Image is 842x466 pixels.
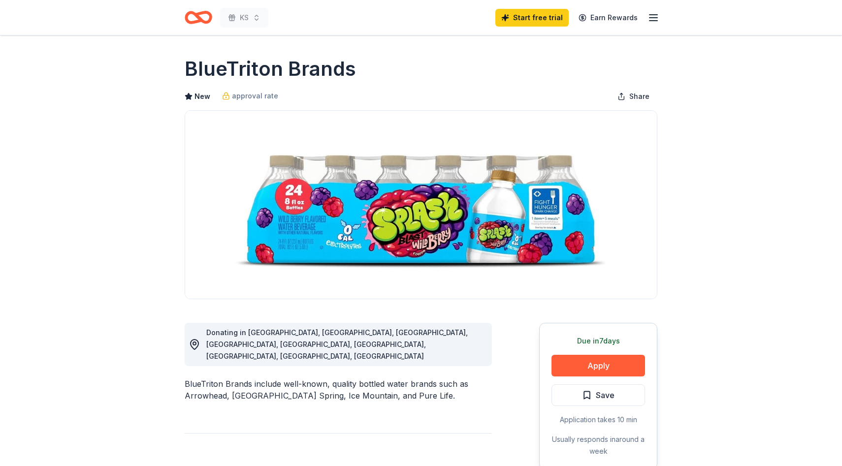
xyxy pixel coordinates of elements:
[185,378,492,402] div: BlueTriton Brands include well-known, quality bottled water brands such as Arrowhead, [GEOGRAPHIC...
[551,434,645,457] div: Usually responds in around a week
[551,384,645,406] button: Save
[220,8,268,28] button: KS
[551,355,645,376] button: Apply
[185,6,212,29] a: Home
[240,12,249,24] span: KS
[610,87,657,106] button: Share
[551,335,645,347] div: Due in 7 days
[206,328,468,360] span: Donating in [GEOGRAPHIC_DATA], [GEOGRAPHIC_DATA], [GEOGRAPHIC_DATA], [GEOGRAPHIC_DATA], [GEOGRAPH...
[194,91,210,102] span: New
[551,414,645,426] div: Application takes 10 min
[596,389,615,402] span: Save
[185,111,657,299] img: Image for BlueTriton Brands
[629,91,649,102] span: Share
[185,55,356,83] h1: BlueTriton Brands
[573,9,644,27] a: Earn Rewards
[232,90,278,102] span: approval rate
[495,9,569,27] a: Start free trial
[222,90,278,102] a: approval rate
